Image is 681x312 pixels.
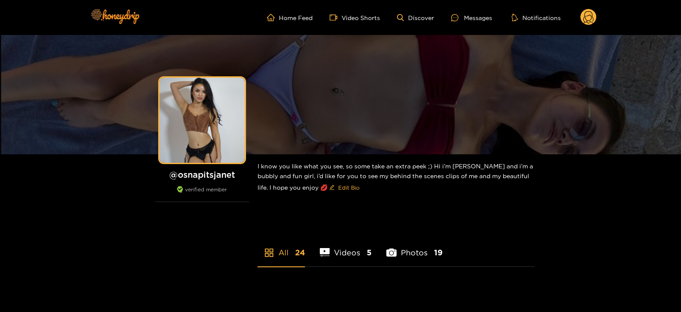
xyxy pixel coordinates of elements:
[338,183,359,192] span: Edit Bio
[258,154,535,201] div: I know you like what you see, so some take an extra peek ;) Hi i’m [PERSON_NAME] and i’m a bubbly...
[330,14,342,21] span: video-camera
[267,14,313,21] a: Home Feed
[320,228,372,266] li: Videos
[367,247,371,258] span: 5
[258,228,305,266] li: All
[329,185,335,191] span: edit
[386,228,443,266] li: Photos
[155,186,249,202] div: verified member
[267,14,279,21] span: home
[264,248,274,258] span: appstore
[451,13,492,23] div: Messages
[434,247,443,258] span: 19
[509,13,563,22] button: Notifications
[330,14,380,21] a: Video Shorts
[327,181,361,194] button: editEdit Bio
[295,247,305,258] span: 24
[397,14,434,21] a: Discover
[155,169,249,180] h1: @ osnapitsjanet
